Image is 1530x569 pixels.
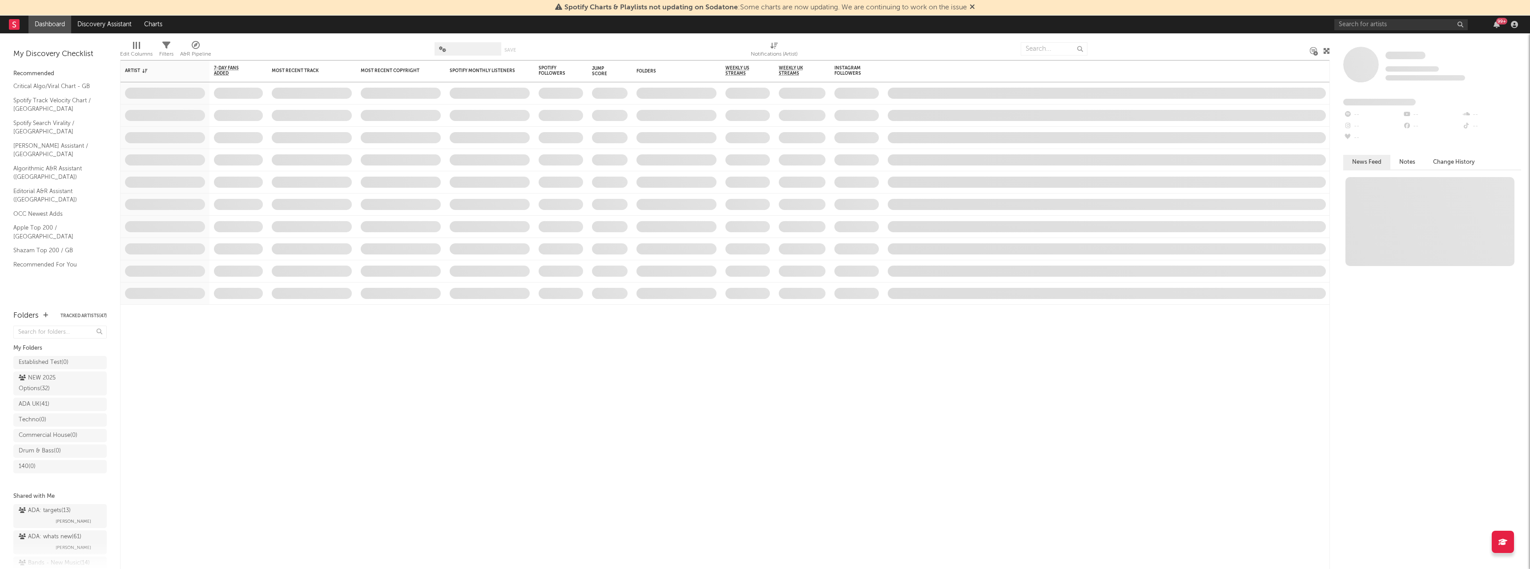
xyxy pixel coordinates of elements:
[504,48,516,52] button: Save
[19,357,68,368] div: Established Test ( 0 )
[13,356,107,369] a: Established Test(0)
[13,530,107,554] a: ADA: whats new(61)[PERSON_NAME]
[13,311,39,321] div: Folders
[13,186,98,205] a: Editorial A&R Assistant ([GEOGRAPHIC_DATA])
[1462,121,1521,132] div: --
[19,461,36,472] div: 140 ( 0 )
[13,398,107,411] a: ADA UK(41)
[13,164,98,182] a: Algorithmic A&R Assistant ([GEOGRAPHIC_DATA])
[1343,132,1402,144] div: --
[13,118,98,137] a: Spotify Search Virality / [GEOGRAPHIC_DATA]
[1402,121,1462,132] div: --
[13,444,107,458] a: Drum & Bass(0)
[13,246,98,255] a: Shazam Top 200 / GB
[19,430,77,441] div: Commercial House ( 0 )
[970,4,975,11] span: Dismiss
[71,16,138,33] a: Discovery Assistant
[564,4,967,11] span: : Some charts are now updating. We are continuing to work on the issue
[13,223,98,241] a: Apple Top 200 / [GEOGRAPHIC_DATA]
[1385,75,1465,81] span: 0 fans last week
[1385,66,1439,72] span: Tracking Since: [DATE]
[1385,52,1425,59] span: Some Artist
[19,399,49,410] div: ADA UK ( 41 )
[13,371,107,395] a: NEW 2025 Options(32)
[56,516,91,527] span: [PERSON_NAME]
[13,343,107,354] div: My Folders
[19,532,81,542] div: ADA: whats new ( 61 )
[779,65,812,76] span: Weekly UK Streams
[272,68,338,73] div: Most Recent Track
[159,38,173,64] div: Filters
[13,49,107,60] div: My Discovery Checklist
[28,16,71,33] a: Dashboard
[592,66,614,77] div: Jump Score
[60,314,107,318] button: Tracked Artists(47)
[1385,51,1425,60] a: Some Artist
[1390,155,1424,169] button: Notes
[120,38,153,64] div: Edit Columns
[13,413,107,427] a: Techno(0)
[138,16,169,33] a: Charts
[1494,21,1500,28] button: 99+
[636,69,703,74] div: Folders
[13,460,107,473] a: 140(0)
[13,260,98,270] a: Recommended For You
[1462,109,1521,121] div: --
[13,96,98,114] a: Spotify Track Velocity Chart / [GEOGRAPHIC_DATA]
[19,373,81,394] div: NEW 2025 Options ( 32 )
[159,49,173,60] div: Filters
[1021,42,1087,56] input: Search...
[19,558,90,569] div: Bands - New Music ( 14 )
[1343,99,1416,105] span: Fans Added by Platform
[361,68,427,73] div: Most Recent Copyright
[834,65,866,76] div: Instagram Followers
[13,504,107,528] a: ADA: targets(13)[PERSON_NAME]
[1334,19,1468,30] input: Search for artists
[1343,155,1390,169] button: News Feed
[180,49,211,60] div: A&R Pipeline
[125,68,192,73] div: Artist
[13,326,107,339] input: Search for folders...
[751,38,797,64] div: Notifications (Artist)
[539,65,570,76] div: Spotify Followers
[1424,155,1484,169] button: Change History
[180,38,211,64] div: A&R Pipeline
[13,209,98,219] a: OCC Newest Adds
[1402,109,1462,121] div: --
[13,491,107,502] div: Shared with Me
[56,542,91,553] span: [PERSON_NAME]
[13,429,107,442] a: Commercial House(0)
[1343,109,1402,121] div: --
[450,68,516,73] div: Spotify Monthly Listeners
[19,505,71,516] div: ADA: targets ( 13 )
[13,69,107,79] div: Recommended
[1496,18,1507,24] div: 99 +
[751,49,797,60] div: Notifications (Artist)
[19,446,61,456] div: Drum & Bass ( 0 )
[13,81,98,91] a: Critical Algo/Viral Chart - GB
[725,65,757,76] span: Weekly US Streams
[120,49,153,60] div: Edit Columns
[214,65,250,76] span: 7-Day Fans Added
[13,141,98,159] a: [PERSON_NAME] Assistant / [GEOGRAPHIC_DATA]
[564,4,738,11] span: Spotify Charts & Playlists not updating on Sodatone
[1343,121,1402,132] div: --
[19,415,46,425] div: Techno ( 0 )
